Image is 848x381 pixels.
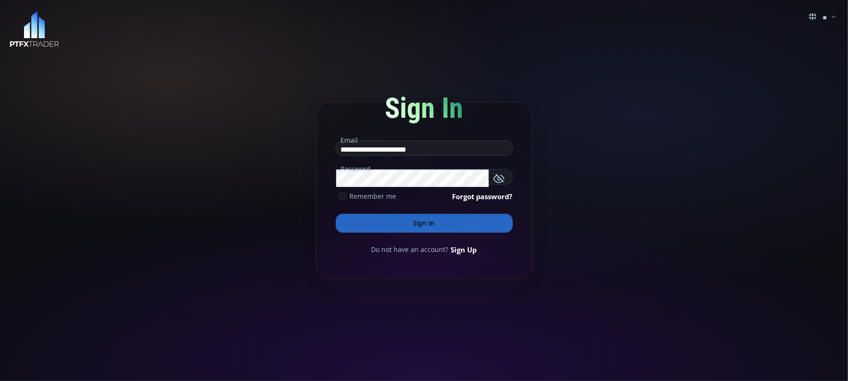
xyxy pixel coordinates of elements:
[452,191,513,202] a: Forgot password?
[9,11,59,48] img: LOGO
[336,244,513,255] div: Do not have an account?
[385,91,463,125] span: Sign In
[451,244,477,255] a: Sign Up
[336,214,513,233] button: Sign In
[350,191,396,201] span: Remember me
